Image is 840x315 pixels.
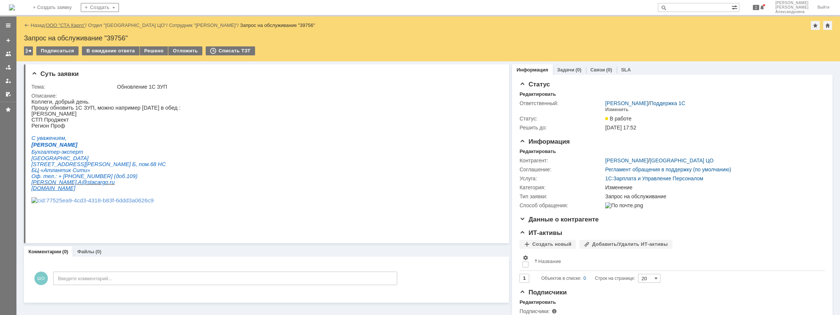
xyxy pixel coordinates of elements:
div: Обновление 1С ЗУП [117,84,497,90]
a: [GEOGRAPHIC_DATA] ЦО [650,157,714,163]
div: Запрос на обслуживание "39756" [240,22,315,28]
div: Подписчики: [519,308,595,314]
i: Строк на странице: [541,274,635,283]
span: ШО [34,272,48,285]
span: A [47,80,50,86]
div: Контрагент: [519,157,604,163]
span: Настройки [522,255,528,261]
a: ООО "СТА Карго" [46,22,86,28]
div: / [46,22,88,28]
a: Связи [591,67,605,73]
a: Регламент обращения в поддержку (по умолчанию) [605,166,731,172]
div: / [88,22,169,28]
div: Ответственный: [519,100,604,106]
div: 0 [583,274,586,283]
div: Редактировать [519,149,556,155]
div: Работа с массовостью [24,46,33,55]
div: Тип заявки: [519,193,604,199]
div: (0) [576,67,582,73]
a: Сотрудник "[PERSON_NAME]" [169,22,237,28]
div: (0) [606,67,612,73]
span: Статус [519,81,550,88]
span: Информация [519,138,570,145]
span: Подписчики [519,289,567,296]
div: Изменить [605,107,629,113]
span: Александровна [775,10,809,14]
div: Редактировать [519,91,556,97]
a: Заявки на командах [2,48,14,60]
div: Создать [81,3,119,12]
a: 1C:Зарплата и Управление Персоналом [605,175,703,181]
div: Запрос на обслуживание [605,193,821,199]
div: Решить до: [519,125,604,131]
a: Поддержка 1С [650,100,685,106]
img: По почте.png [605,202,643,208]
div: / [169,22,240,28]
span: 2 [753,5,760,10]
span: . [77,80,79,86]
span: @sta [50,80,63,86]
div: Услуга: [519,175,604,181]
div: Соглашение: [519,166,604,172]
div: Статус: [519,116,604,122]
div: Тема: [31,84,116,90]
a: SLA [621,67,631,73]
span: [PERSON_NAME] [775,5,809,10]
img: logo [9,4,15,10]
span: [DATE] 17:52 [605,125,636,131]
span: Расширенный поиск [732,3,739,10]
span: Объектов в списке: [541,276,581,281]
span: В работе [605,116,631,122]
div: Запрос на обслуживание "39756" [24,34,833,42]
span: Данные о контрагенте [519,216,599,223]
div: | [45,22,46,28]
a: Задачи [557,67,574,73]
a: Назад [31,22,45,28]
div: Способ обращения: [519,202,604,208]
a: Комментарии [28,249,61,254]
div: Изменение [605,184,821,190]
a: Создать заявку [2,34,14,46]
span: Суть заявки [31,70,79,77]
div: Сделать домашней страницей [823,21,832,30]
div: (0) [62,249,68,254]
div: Название [538,259,561,264]
a: Информация [516,67,548,73]
div: / [605,100,685,106]
a: Мои заявки [2,75,14,87]
th: Название [531,252,819,271]
a: [PERSON_NAME] [605,100,648,106]
div: Категория: [519,184,604,190]
a: [PERSON_NAME] [605,157,648,163]
div: Описание: [31,93,499,99]
div: (0) [95,249,101,254]
span: cargo [63,80,77,86]
div: Редактировать [519,299,556,305]
span: ru [79,80,83,86]
a: Заявки в моей ответственности [2,61,14,73]
a: Перейти на домашнюю страницу [9,4,15,10]
a: Файлы [77,249,94,254]
a: Отдел "[GEOGRAPHIC_DATA] ЦО" [88,22,166,28]
a: Мои согласования [2,88,14,100]
div: / [605,157,714,163]
div: Добавить в избранное [811,21,820,30]
span: ИТ-активы [519,229,562,236]
span: [PERSON_NAME] [775,1,809,5]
